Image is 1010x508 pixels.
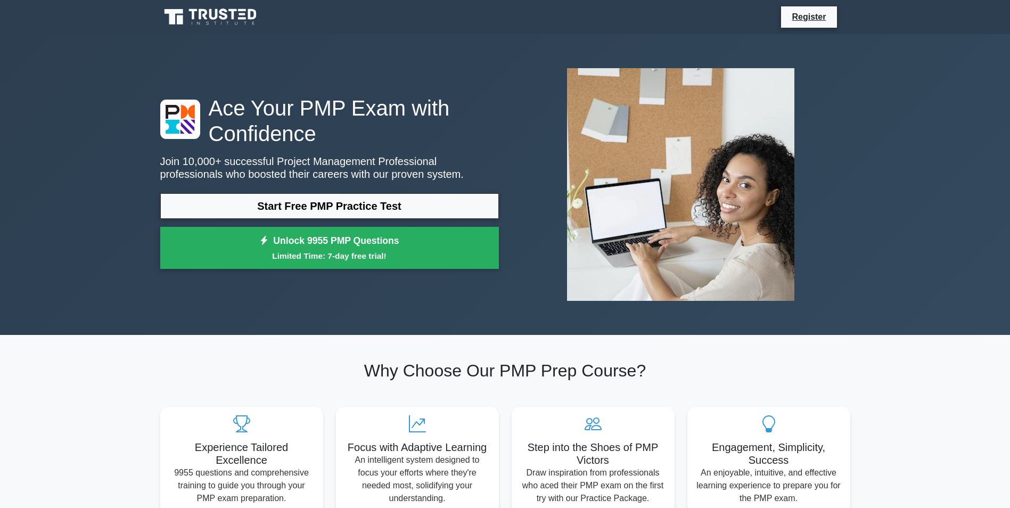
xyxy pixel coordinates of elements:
[344,454,490,505] p: An intelligent system designed to focus your efforts where they're needed most, solidifying your ...
[169,441,315,466] h5: Experience Tailored Excellence
[160,95,499,146] h1: Ace Your PMP Exam with Confidence
[785,10,832,23] a: Register
[520,466,666,505] p: Draw inspiration from professionals who aced their PMP exam on the first try with our Practice Pa...
[160,155,499,181] p: Join 10,000+ successful Project Management Professional professionals who boosted their careers w...
[160,360,850,381] h2: Why Choose Our PMP Prep Course?
[160,227,499,269] a: Unlock 9955 PMP QuestionsLimited Time: 7-day free trial!
[169,466,315,505] p: 9955 questions and comprehensive training to guide you through your PMP exam preparation.
[160,193,499,219] a: Start Free PMP Practice Test
[520,441,666,466] h5: Step into the Shoes of PMP Victors
[344,441,490,454] h5: Focus with Adaptive Learning
[696,441,842,466] h5: Engagement, Simplicity, Success
[696,466,842,505] p: An enjoyable, intuitive, and effective learning experience to prepare you for the PMP exam.
[174,250,486,262] small: Limited Time: 7-day free trial!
